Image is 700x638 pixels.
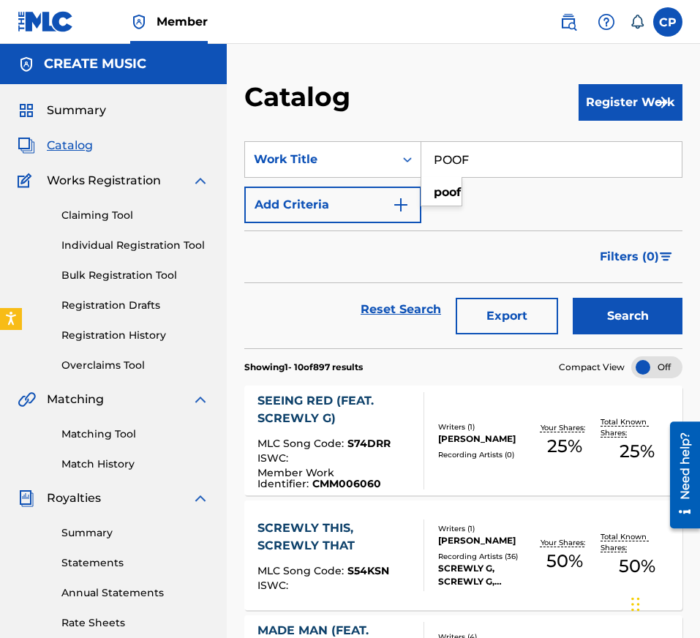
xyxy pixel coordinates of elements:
[573,298,682,334] button: Search
[47,489,101,507] span: Royalties
[347,564,389,577] span: S54KSN
[438,449,528,460] div: Recording Artists ( 0 )
[18,56,35,73] img: Accounts
[438,551,528,562] div: Recording Artists ( 36 )
[254,151,385,168] div: Work Title
[257,519,412,555] div: SCREWLY THIS, SCREWLY THAT
[653,7,682,37] div: User Menu
[347,437,391,450] span: S74DRR
[18,102,35,119] img: Summary
[438,421,528,432] div: Writers ( 1 )
[547,433,582,459] span: 25 %
[631,582,640,626] div: Drag
[257,579,292,592] span: ISWC :
[61,555,209,571] a: Statements
[47,172,161,189] span: Works Registration
[61,268,209,283] a: Bulk Registration Tool
[61,208,209,223] a: Claiming Tool
[192,391,209,408] img: expand
[560,13,577,31] img: search
[44,56,146,72] h5: CREATE MUSIC
[192,172,209,189] img: expand
[600,248,659,266] span: Filters ( 0 )
[653,94,671,111] img: f7272a7cc735f4ea7f67.svg
[601,531,674,553] p: Total Known Shares:
[619,553,655,579] span: 50 %
[392,196,410,214] img: 9d2ae6d4665cec9f34b9.svg
[61,615,209,631] a: Rate Sheets
[18,391,36,408] img: Matching
[244,386,682,495] a: SEEING RED (FEAT. SCREWLY G)MLC Song Code:S74DRRISWC:Member Work Identifier:CMM006060Writers (1)[...
[157,13,208,30] span: Member
[18,102,106,119] a: SummarySummary
[434,185,461,199] strong: poof
[630,15,644,29] div: Notifications
[61,585,209,601] a: Annual Statements
[559,361,625,374] span: Compact View
[257,392,412,427] div: SEEING RED (FEAT. SCREWLY G)
[627,568,700,638] iframe: Chat Widget
[257,451,292,465] span: ISWC :
[660,252,672,261] img: filter
[620,438,655,465] span: 25 %
[592,7,621,37] div: Help
[61,358,209,373] a: Overclaims Tool
[18,137,93,154] a: CatalogCatalog
[18,489,35,507] img: Royalties
[579,84,682,121] button: Register Work
[61,427,209,442] a: Matching Tool
[61,457,209,472] a: Match History
[456,298,558,334] button: Export
[312,477,381,490] span: CMM006060
[18,11,74,32] img: MLC Logo
[47,102,106,119] span: Summary
[257,466,334,490] span: Member Work Identifier :
[244,187,421,223] button: Add Criteria
[244,80,358,113] h2: Catalog
[353,293,448,326] a: Reset Search
[601,416,674,438] p: Total Known Shares:
[61,298,209,313] a: Registration Drafts
[47,137,93,154] span: Catalog
[18,137,35,154] img: Catalog
[18,172,37,189] img: Works Registration
[130,13,148,31] img: Top Rightsholder
[598,13,615,31] img: help
[244,500,682,610] a: SCREWLY THIS, SCREWLY THATMLC Song Code:S54KSNISWC:Writers (1)[PERSON_NAME]Recording Artists (36)...
[659,416,700,533] iframe: Resource Center
[541,537,589,548] p: Your Shares:
[438,432,528,446] div: [PERSON_NAME]
[61,328,209,343] a: Registration History
[192,489,209,507] img: expand
[438,534,528,547] div: [PERSON_NAME]
[438,523,528,534] div: Writers ( 1 )
[257,564,347,577] span: MLC Song Code :
[257,437,347,450] span: MLC Song Code :
[61,238,209,253] a: Individual Registration Tool
[438,562,528,588] div: SCREWLY G, SCREWLY G, SCREWLY G, SCREWLY G, SCREWLY G
[554,7,583,37] a: Public Search
[244,141,682,348] form: Search Form
[591,239,682,275] button: Filters (0)
[61,525,209,541] a: Summary
[546,548,583,574] span: 50 %
[541,422,589,433] p: Your Shares:
[244,361,363,374] p: Showing 1 - 10 of 897 results
[47,391,104,408] span: Matching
